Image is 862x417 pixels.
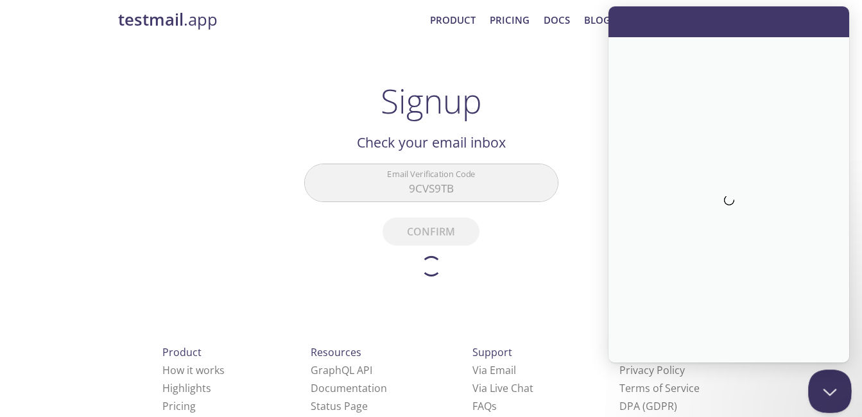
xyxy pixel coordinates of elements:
[808,370,852,413] iframe: Help Scout Beacon - Close
[118,8,184,31] strong: testmail
[472,345,512,359] span: Support
[118,9,420,31] a: testmail.app
[472,399,497,413] a: FAQ
[304,132,558,153] h2: Check your email inbox
[544,12,570,28] a: Docs
[430,12,476,28] a: Product
[490,12,530,28] a: Pricing
[311,345,361,359] span: Resources
[472,363,516,377] a: Via Email
[619,363,685,377] a: Privacy Policy
[492,399,497,413] span: s
[619,381,700,395] a: Terms of Service
[608,6,849,362] iframe: Help Scout Beacon - Live Chat, Contact Form, and Knowledge Base
[472,381,533,395] a: Via Live Chat
[311,399,368,413] a: Status Page
[162,399,196,413] a: Pricing
[162,363,225,377] a: How it works
[311,363,372,377] a: GraphQL API
[162,381,211,395] a: Highlights
[584,12,610,28] a: Blog
[619,399,677,413] a: DPA (GDPR)
[311,381,387,395] a: Documentation
[381,81,482,120] h1: Signup
[162,345,202,359] span: Product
